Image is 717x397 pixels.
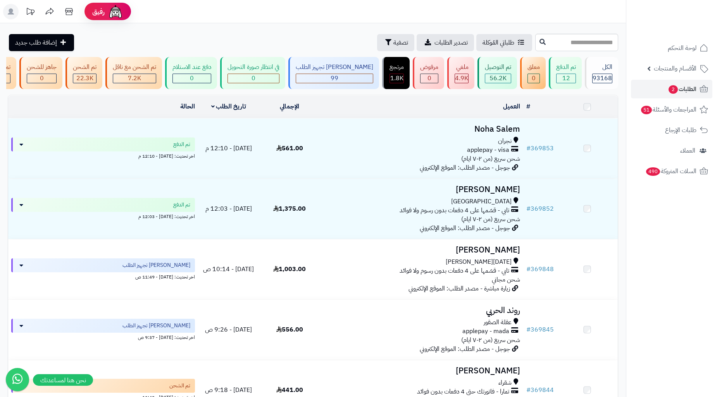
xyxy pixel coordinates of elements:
[417,34,474,51] a: تصدير الطلبات
[420,163,510,172] span: جوجل - مصدر الطلب: الموقع الإلكتروني
[527,63,540,72] div: معلق
[562,74,570,83] span: 12
[641,106,652,114] span: 51
[408,284,510,293] span: زيارة مباشرة - مصدر الطلب: الموقع الإلكتروني
[390,63,404,72] div: مرتجع
[92,7,105,16] span: رفيق
[476,57,519,89] a: تم التوصيل 56.2K
[631,162,712,180] a: السلات المتروكة490
[273,265,306,274] span: 1,003.00
[205,204,252,213] span: [DATE] - 12:03 م
[128,74,141,83] span: 7.2K
[420,344,510,354] span: جوجل - مصدر الطلب: الموقع الإلكتروني
[400,206,509,215] span: تابي - قسّمها على 4 دفعات بدون رسوم ولا فوائد
[276,144,303,153] span: 561.00
[173,201,190,209] span: تم الدفع
[526,204,554,213] a: #369852
[483,38,514,47] span: طلباتي المُوكلة
[420,63,438,72] div: مرفوض
[331,74,338,83] span: 99
[654,63,696,74] span: الأقسام والمنتجات
[451,197,512,206] span: [GEOGRAPHIC_DATA]
[421,74,438,83] div: 0
[476,34,532,51] a: طلباتي المُوكلة
[252,74,255,83] span: 0
[280,102,299,111] a: الإجمالي
[108,4,123,19] img: ai-face.png
[489,74,507,83] span: 56.2K
[205,144,252,153] span: [DATE] - 12:10 م
[583,57,620,89] a: الكل93168
[73,74,96,83] div: 22266
[11,151,195,160] div: اخر تحديث: [DATE] - 12:10 م
[190,74,194,83] span: 0
[276,385,303,395] span: 441.00
[467,146,509,155] span: applepay - visa
[381,57,411,89] a: مرتجع 1.8K
[668,84,696,95] span: الطلبات
[461,154,520,163] span: شحن سريع (من ٢-٧ ايام)
[296,63,373,72] div: [PERSON_NAME] تجهيز الطلب
[173,74,211,83] div: 0
[164,57,219,89] a: دفع عند الاستلام 0
[228,74,279,83] div: 0
[9,34,74,51] a: إضافة طلب جديد
[503,102,520,111] a: العميل
[640,104,696,115] span: المراجعات والأسئلة
[323,306,520,315] h3: روند الحربي
[11,212,195,220] div: اخر تحديث: [DATE] - 12:03 م
[18,57,64,89] a: جاهز للشحن 0
[420,223,510,233] span: جوجل - مصدر الطلب: الموقع الإلكتروني
[526,385,554,395] a: #369844
[461,335,520,345] span: شحن سريع (من ٢-٧ ايام)
[526,144,531,153] span: #
[122,261,190,269] span: [PERSON_NAME] تجهيز الطلب
[390,74,403,83] span: 1.8K
[526,325,531,334] span: #
[323,246,520,254] h3: [PERSON_NAME]
[526,325,554,334] a: #369845
[276,325,303,334] span: 556.00
[203,265,254,274] span: [DATE] - 10:14 ص
[180,102,195,111] a: الحالة
[173,141,190,148] span: تم الدفع
[528,74,539,83] div: 0
[526,385,531,395] span: #
[485,74,511,83] div: 56171
[27,74,56,83] div: 0
[205,385,252,395] span: [DATE] - 9:18 ص
[455,63,469,72] div: ملغي
[526,265,554,274] a: #369848
[113,63,156,72] div: تم الشحن مع ناقل
[273,204,306,213] span: 1,375.00
[532,74,536,83] span: 0
[390,74,403,83] div: 1771
[669,85,678,94] span: 2
[646,167,660,176] span: 490
[169,382,190,390] span: تم الشحن
[461,215,520,224] span: شحن سريع (من ٢-٧ ايام)
[498,137,512,146] span: نجران
[113,74,156,83] div: 7223
[455,74,468,83] span: 4.9K
[519,57,547,89] a: معلق 0
[665,125,696,136] span: طلبات الإرجاع
[323,366,520,375] h3: [PERSON_NAME]
[631,39,712,57] a: لوحة التحكم
[592,63,612,72] div: الكل
[377,34,414,51] button: تصفية
[287,57,381,89] a: [PERSON_NAME] تجهيز الطلب 99
[631,80,712,98] a: الطلبات2
[498,378,512,387] span: شقراء
[411,57,446,89] a: مرفوض 0
[680,145,695,156] span: العملاء
[484,318,512,327] span: عقلة الصقور
[631,100,712,119] a: المراجعات والأسئلة51
[455,74,468,83] div: 4928
[323,185,520,194] h3: [PERSON_NAME]
[21,4,40,21] a: تحديثات المنصة
[219,57,287,89] a: في انتظار صورة التحويل 0
[668,43,696,53] span: لوحة التحكم
[631,141,712,160] a: العملاء
[417,387,509,396] span: تمارا - فاتورتك حتى 4 دفعات بدون فوائد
